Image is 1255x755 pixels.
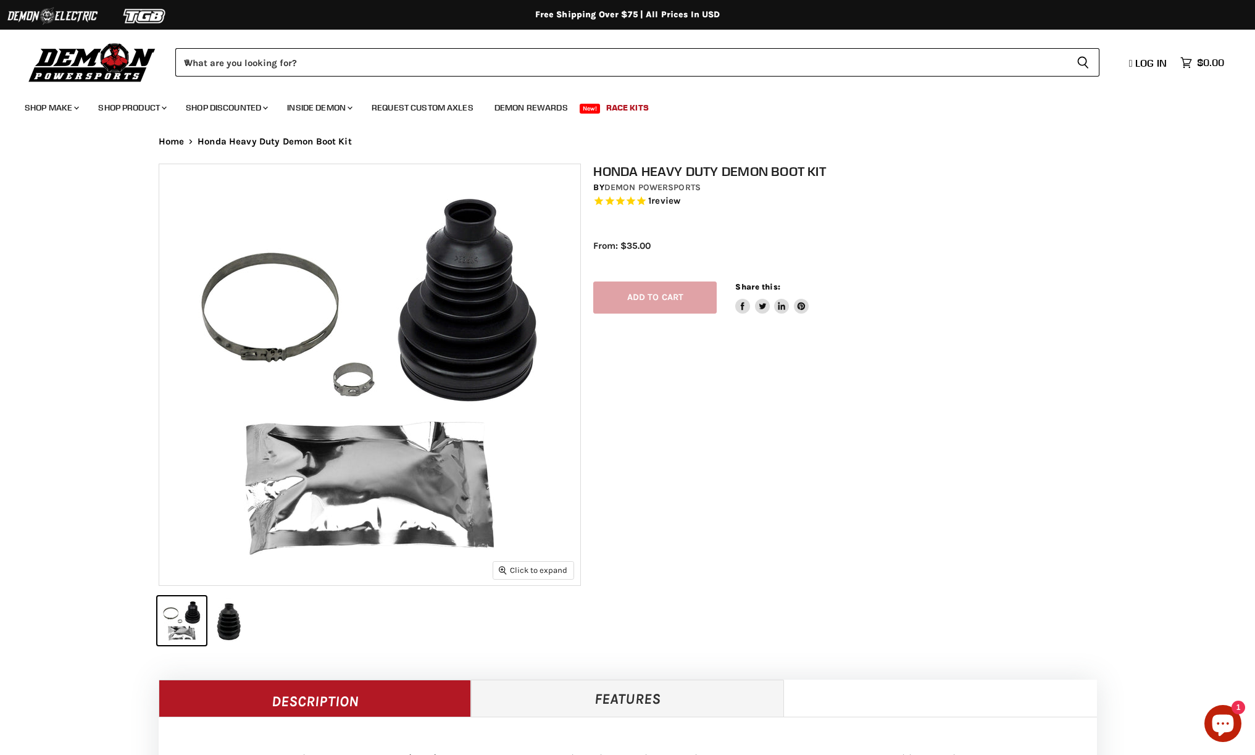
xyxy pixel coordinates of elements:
button: IMAGE thumbnail [157,596,206,645]
input: When autocomplete results are available use up and down arrows to review and enter to select [175,48,1067,77]
span: Rated 5.0 out of 5 stars 1 reviews [593,195,1109,208]
button: Click to expand [493,562,573,578]
span: Honda Heavy Duty Demon Boot Kit [198,136,352,147]
span: Click to expand [499,565,567,575]
span: New! [580,104,601,114]
a: Race Kits [597,95,658,120]
a: Demon Powersports [604,182,701,193]
a: Shop Make [15,95,86,120]
span: Log in [1135,57,1167,69]
a: $0.00 [1174,54,1230,72]
a: Shop Product [89,95,174,120]
a: Features [471,680,784,717]
img: Demon Powersports [25,40,160,84]
a: Home [159,136,185,147]
a: Log in [1124,57,1174,69]
div: Free Shipping Over $75 | All Prices In USD [134,9,1122,20]
img: IMAGE [159,164,580,585]
inbox-online-store-chat: Shopify online store chat [1201,705,1245,745]
img: TGB Logo 2 [99,4,191,28]
span: 1 reviews [648,195,680,206]
a: Request Custom Axles [362,95,483,120]
span: Share this: [735,282,780,291]
h1: Honda Heavy Duty Demon Boot Kit [593,164,1109,179]
nav: Breadcrumbs [134,136,1122,147]
a: Description [159,680,472,717]
a: Demon Rewards [485,95,577,120]
button: Search [1067,48,1099,77]
a: Inside Demon [278,95,360,120]
form: Product [175,48,1099,77]
div: by [593,181,1109,194]
aside: Share this: [735,282,809,314]
img: Demon Electric Logo 2 [6,4,99,28]
a: Shop Discounted [177,95,275,120]
ul: Main menu [15,90,1221,120]
button: IMAGE thumbnail [210,596,248,645]
span: From: $35.00 [593,240,651,251]
span: $0.00 [1197,57,1224,69]
span: review [651,195,680,206]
